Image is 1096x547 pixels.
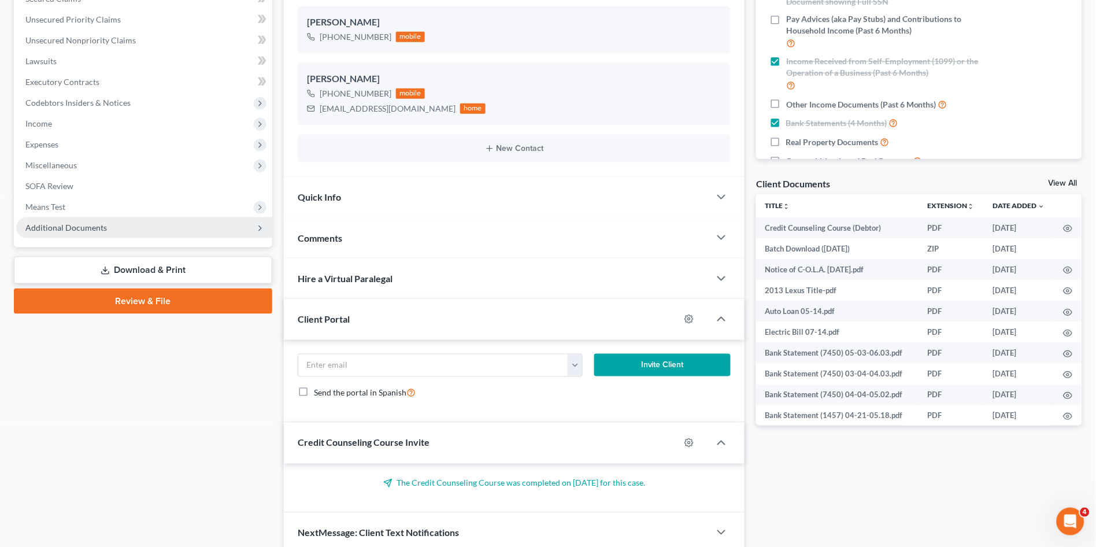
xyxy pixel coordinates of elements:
[919,280,984,301] td: PDF
[756,280,919,301] td: 2013 Lexus Title-pdf
[756,363,919,384] td: Bank Statement (7450) 03-04-04.03.pdf
[756,178,830,190] div: Client Documents
[1049,179,1078,187] a: View All
[919,405,984,426] td: PDF
[14,257,272,284] a: Download & Print
[298,191,341,202] span: Quick Info
[984,385,1054,405] td: [DATE]
[756,405,919,426] td: Bank Statement (1457) 04-21-05.18.pdf
[919,217,984,238] td: PDF
[1080,508,1090,517] span: 4
[786,117,887,129] span: Bank Statements (4 Months)
[298,527,459,538] span: NextMessage: Client Text Notifications
[320,31,391,43] div: [PHONE_NUMBER]
[919,238,984,259] td: ZIP
[298,354,568,376] input: Enter email
[786,156,912,167] span: Current Valuation of Real Property
[984,259,1054,280] td: [DATE]
[786,13,991,36] span: Pay Advices (aka Pay Stubs) and Contributions to Household Income (Past 6 Months)
[984,280,1054,301] td: [DATE]
[765,201,790,210] a: Titleunfold_more
[16,9,272,30] a: Unsecured Priority Claims
[298,313,350,324] span: Client Portal
[984,321,1054,342] td: [DATE]
[919,301,984,321] td: PDF
[1057,508,1084,535] iframe: Intercom live chat
[320,103,456,114] div: [EMAIL_ADDRESS][DOMAIN_NAME]
[993,201,1045,210] a: Date Added expand_more
[14,289,272,314] a: Review & File
[16,51,272,72] a: Lawsuits
[460,104,486,114] div: home
[25,98,131,108] span: Codebtors Insiders & Notices
[919,321,984,342] td: PDF
[25,119,52,128] span: Income
[307,72,721,86] div: [PERSON_NAME]
[786,99,936,110] span: Other Income Documents (Past 6 Months)
[25,77,99,87] span: Executory Contracts
[968,203,975,210] i: unfold_more
[298,437,429,448] span: Credit Counseling Course Invite
[928,201,975,210] a: Extensionunfold_more
[25,202,65,212] span: Means Test
[756,321,919,342] td: Electric Bill 07-14.pdf
[984,342,1054,363] td: [DATE]
[25,14,121,24] span: Unsecured Priority Claims
[984,217,1054,238] td: [DATE]
[25,35,136,45] span: Unsecured Nonpriority Claims
[786,136,879,148] span: Real Property Documents
[396,88,425,99] div: mobile
[307,16,721,29] div: [PERSON_NAME]
[396,32,425,42] div: mobile
[298,478,731,489] p: The Credit Counseling Course was completed on [DATE] for this case.
[783,203,790,210] i: unfold_more
[756,301,919,321] td: Auto Loan 05-14.pdf
[984,405,1054,426] td: [DATE]
[984,363,1054,384] td: [DATE]
[298,232,342,243] span: Comments
[756,259,919,280] td: Notice of C-O.L.A. [DATE].pdf
[25,223,107,232] span: Additional Documents
[984,238,1054,259] td: [DATE]
[25,139,58,149] span: Expenses
[919,259,984,280] td: PDF
[314,388,406,398] span: Send the portal in Spanish
[320,88,391,99] div: [PHONE_NUMBER]
[25,181,73,191] span: SOFA Review
[25,160,77,170] span: Miscellaneous
[756,385,919,405] td: Bank Statement (7450) 04-04-05.02.pdf
[919,363,984,384] td: PDF
[16,72,272,93] a: Executory Contracts
[919,342,984,363] td: PDF
[786,56,991,79] span: Income Received from Self-Employment (1099) or the Operation of a Business (Past 6 Months)
[298,273,393,284] span: Hire a Virtual Paralegal
[16,176,272,197] a: SOFA Review
[25,56,57,66] span: Lawsuits
[1038,203,1045,210] i: expand_more
[756,342,919,363] td: Bank Statement (7450) 05-03-06.03.pdf
[594,354,731,377] button: Invite Client
[984,301,1054,321] td: [DATE]
[756,217,919,238] td: Credit Counseling Course (Debtor)
[16,30,272,51] a: Unsecured Nonpriority Claims
[307,144,721,153] button: New Contact
[919,385,984,405] td: PDF
[756,238,919,259] td: Batch Download ([DATE])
